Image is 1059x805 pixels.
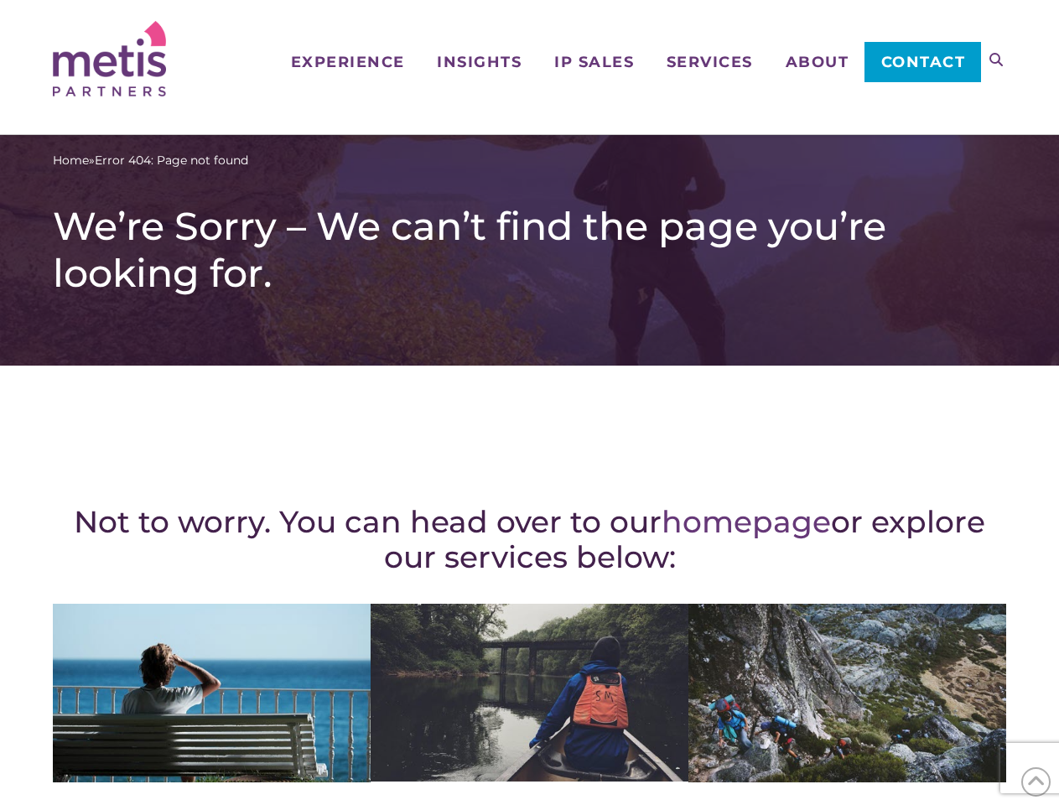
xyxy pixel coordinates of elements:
[437,55,522,70] span: Insights
[53,152,248,169] span: »
[881,55,966,70] span: Contact
[554,55,634,70] span: IP Sales
[864,42,981,82] a: Contact
[291,55,405,70] span: Experience
[786,55,849,70] span: About
[53,21,166,96] img: Metis Partners
[662,503,831,540] a: homepage
[53,152,89,169] a: Home
[95,152,248,169] span: Error 404: Page not found
[667,55,753,70] span: Services
[1021,767,1051,797] span: Back to Top
[53,504,1006,574] h2: Not to worry. You can head over to our or explore our services below:
[53,203,1006,297] h1: We’re Sorry – We can’t find the page you’re looking for.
